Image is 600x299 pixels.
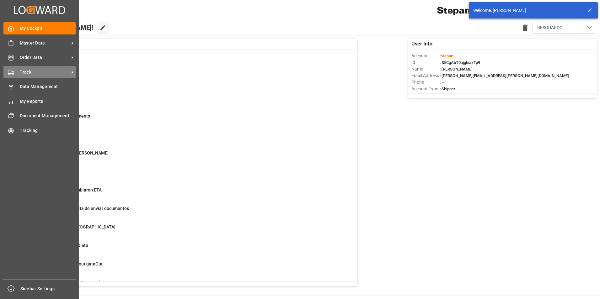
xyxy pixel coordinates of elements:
span: Document Management [20,113,76,119]
a: 17Missing ATAContainer Schema [32,76,349,89]
span: Ordenes que falta de enviar documentos [48,206,129,211]
span: My Cockpit [20,25,76,32]
span: Name [411,66,440,72]
span: Master Data [20,40,69,46]
a: 14Ordenes que falta de enviar documentosContainer Schema [32,205,349,218]
span: Account [411,53,440,59]
a: 0Escalated ShipmentsContainer Schema [32,113,349,126]
a: My Cockpit [3,22,76,34]
button: open menu [533,22,595,34]
a: 20Inprogress without gateOutContainer Schema [32,261,349,274]
span: : Shipper [440,87,455,91]
a: 39Actualmente en Resguardo [32,279,349,292]
a: Tracking [3,124,76,136]
span: My Reports [20,98,76,105]
a: 15Embarques cambiaron ETAContainer Schema [32,187,349,200]
span: : [PERSON_NAME] [440,67,473,71]
span: Data Management [20,83,76,90]
span: Stepan [441,54,453,58]
span: RESGUARDO [537,24,563,31]
a: 92In ProgressContainer Schema [32,131,349,144]
span: : [PERSON_NAME][EMAIL_ADDRESS][PERSON_NAME][DOMAIN_NAME] [440,73,569,78]
span: Order Data [20,54,69,61]
span: Hello [PERSON_NAME]! [26,22,94,34]
a: 0Resguardos [GEOGRAPHIC_DATA]Container Schema [32,224,349,237]
a: Document Management [3,110,76,122]
span: Email Address [411,72,440,79]
span: User Info [411,40,432,48]
a: 4DemurrageContainer Schema [32,94,349,108]
span: Account Type [411,86,440,92]
span: Sidebar Settings [20,286,77,292]
span: Track [20,69,69,76]
span: Id [411,59,440,66]
span: : S5CgAbT0ajgbiaxTp9 [440,60,480,65]
div: Welcome, [PERSON_NAME] [473,7,581,14]
span: Phone [411,79,440,86]
span: Tracking [20,127,76,134]
a: 14Operation TemplateContainer Schema [32,242,349,255]
span: : [440,54,453,58]
a: 917Ready ATAContainer Schema [32,57,349,71]
img: Stepan_Company_logo.svg.png_1713531530.png [437,5,483,16]
span: : — [440,80,445,85]
a: Data Management [3,81,76,93]
span: Resguardos [GEOGRAPHIC_DATA] [48,224,115,229]
a: 20Falta retorno [PERSON_NAME]Container Schema [32,150,349,163]
a: 917testContainer Schema [32,168,349,181]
